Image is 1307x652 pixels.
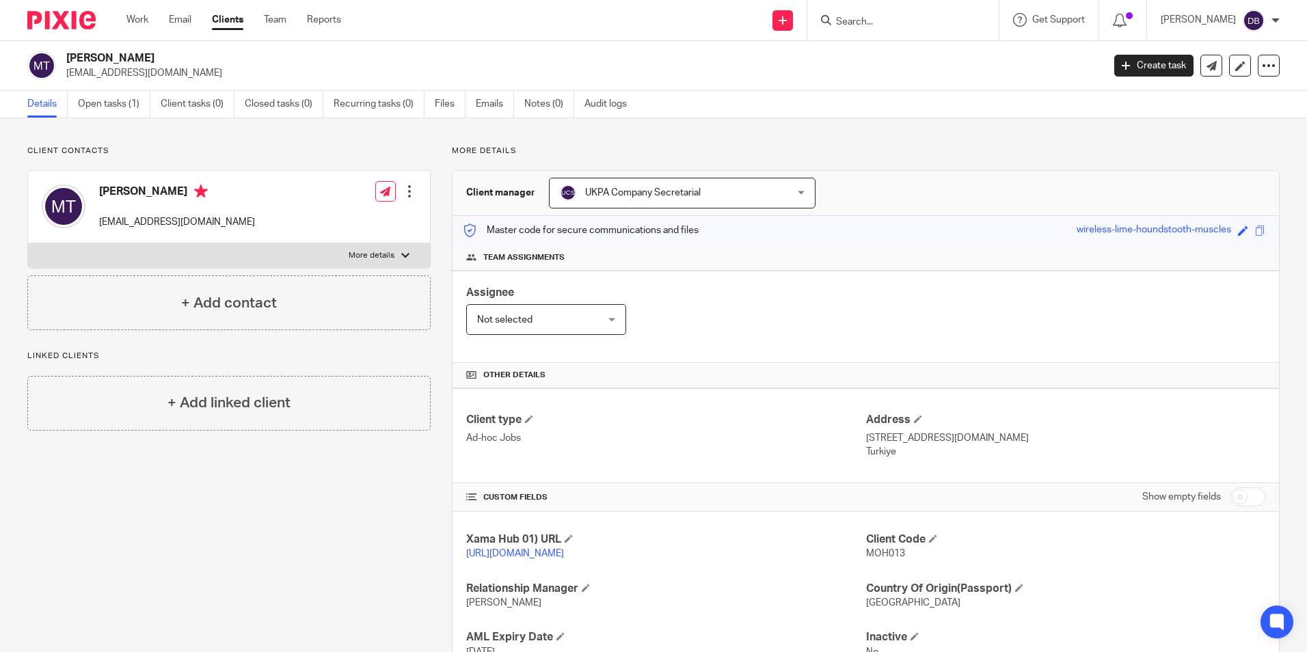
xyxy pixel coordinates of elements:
p: More details [349,250,394,261]
h4: AML Expiry Date [466,630,865,644]
h2: [PERSON_NAME] [66,51,888,66]
span: Assignee [466,287,514,298]
img: Pixie [27,11,96,29]
h4: + Add contact [181,293,277,314]
a: [URL][DOMAIN_NAME] [466,549,564,558]
div: wireless-lime-houndstooth-muscles [1077,223,1231,239]
span: [GEOGRAPHIC_DATA] [866,598,960,608]
img: svg%3E [27,51,56,80]
input: Search [835,16,958,29]
i: Primary [194,185,208,198]
img: svg%3E [560,185,576,201]
h4: Client Code [866,532,1265,547]
span: UKPA Company Secretarial [585,188,701,198]
a: Closed tasks (0) [245,91,323,118]
p: Master code for secure communications and files [463,223,699,237]
a: Recurring tasks (0) [334,91,425,118]
label: Show empty fields [1142,490,1221,504]
p: More details [452,146,1280,157]
span: Get Support [1032,15,1085,25]
a: Client tasks (0) [161,91,234,118]
p: [EMAIL_ADDRESS][DOMAIN_NAME] [66,66,1094,80]
h4: Address [866,413,1265,427]
span: MOH013 [866,549,905,558]
a: Details [27,91,68,118]
h4: Relationship Manager [466,582,865,596]
img: svg%3E [42,185,85,228]
p: [PERSON_NAME] [1161,13,1236,27]
a: Open tasks (1) [78,91,150,118]
a: Work [126,13,148,27]
a: Audit logs [584,91,637,118]
p: Client contacts [27,146,431,157]
p: Turkiye [866,445,1265,459]
a: Emails [476,91,514,118]
h4: Inactive [866,630,1265,644]
span: [PERSON_NAME] [466,598,541,608]
a: Files [435,91,466,118]
h3: Client manager [466,186,535,200]
span: Team assignments [483,252,565,263]
a: Reports [307,13,341,27]
p: Ad-hoc Jobs [466,431,865,445]
h4: Xama Hub 01) URL [466,532,865,547]
img: svg%3E [1243,10,1265,31]
p: [STREET_ADDRESS][DOMAIN_NAME] [866,431,1265,445]
h4: + Add linked client [167,392,291,413]
h4: CUSTOM FIELDS [466,492,865,503]
a: Clients [212,13,243,27]
span: Not selected [477,315,533,325]
h4: Country Of Origin(Passport) [866,582,1265,596]
a: Team [264,13,286,27]
h4: Client type [466,413,865,427]
p: [EMAIL_ADDRESS][DOMAIN_NAME] [99,215,255,229]
h4: [PERSON_NAME] [99,185,255,202]
a: Notes (0) [524,91,574,118]
p: Linked clients [27,351,431,362]
a: Email [169,13,191,27]
a: Create task [1114,55,1194,77]
span: Other details [483,370,545,381]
